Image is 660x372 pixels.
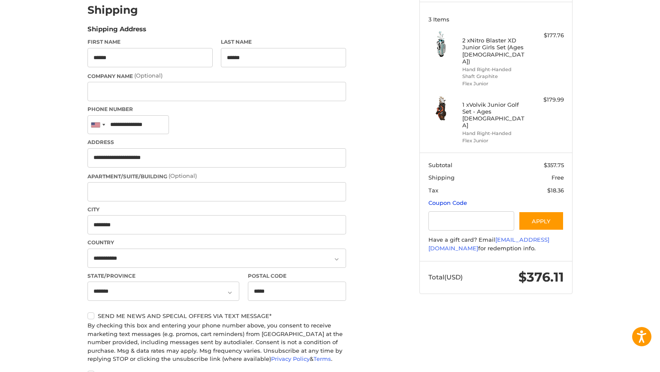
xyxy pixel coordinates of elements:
div: By checking this box and entering your phone number above, you consent to receive marketing text ... [87,321,346,363]
a: Terms [313,355,331,362]
a: Privacy Policy [271,355,310,362]
span: Free [552,174,564,181]
span: $18.36 [547,187,564,194]
label: First Name [87,38,213,46]
span: Total (USD) [428,273,463,281]
li: Shaft Graphite [462,73,528,80]
div: Have a gift card? Email for redemption info. [428,236,564,252]
li: Flex Junior [462,80,528,87]
label: Company Name [87,72,346,80]
legend: Shipping Address [87,24,146,38]
span: Subtotal [428,162,452,168]
input: Gift Certificate or Coupon Code [428,211,515,231]
h3: 3 Items [428,16,564,23]
h4: 1 x Volvik Junior Golf Set - Ages [DEMOGRAPHIC_DATA] [462,101,528,129]
h2: Shipping [87,3,138,17]
li: Hand Right-Handed [462,130,528,137]
label: City [87,206,346,213]
li: Hand Right-Handed [462,66,528,73]
span: Shipping [428,174,455,181]
label: Address [87,138,346,146]
div: $179.99 [530,96,564,104]
a: [EMAIL_ADDRESS][DOMAIN_NAME] [428,236,549,252]
li: Flex Junior [462,137,528,144]
label: Send me news and special offers via text message* [87,312,346,319]
span: $357.75 [544,162,564,168]
h4: 2 x Nitro Blaster XD Junior Girls Set (Ages [DEMOGRAPHIC_DATA]) [462,37,528,65]
label: State/Province [87,272,239,280]
span: $376.11 [518,269,564,285]
div: United States: +1 [88,116,108,134]
label: Country [87,239,346,246]
div: $177.76 [530,31,564,40]
button: Apply [518,211,564,231]
label: Apartment/Suite/Building [87,172,346,180]
label: Phone Number [87,105,346,113]
small: (Optional) [134,72,163,79]
label: Postal Code [248,272,347,280]
small: (Optional) [169,172,197,179]
span: Tax [428,187,438,194]
a: Coupon Code [428,199,467,206]
label: Last Name [221,38,346,46]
